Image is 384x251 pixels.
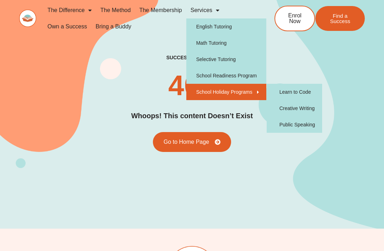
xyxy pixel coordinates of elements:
a: The Difference [43,2,96,18]
a: Enrol Now [274,6,315,31]
a: Math Tutoring [186,35,266,51]
span: Find a Success [326,13,354,24]
span: Go to Home Page [164,139,209,145]
a: Learn to Code [267,84,322,100]
a: Bring a Buddy [91,18,136,35]
h2: Whoops! This content Doesn’t Exist [131,110,253,121]
a: Selective Tutoring [186,51,266,67]
iframe: Chat Widget [262,171,384,251]
span: Enrol Now [286,13,304,24]
a: Own a Success [43,18,91,35]
nav: Menu [43,2,255,35]
a: Public Speaking [267,116,322,133]
h2: 404 [168,71,215,100]
a: Go to Home Page [153,132,231,152]
a: Find a Success [315,6,365,31]
a: English Tutoring [186,18,266,35]
a: School Readiness Program [186,67,266,84]
ul: Services [186,18,266,100]
ul: School Holiday Programs [267,84,322,133]
a: The Method [96,2,135,18]
a: School Holiday Programs [186,84,266,100]
a: The Membership [135,2,186,18]
h2: success tutoring [166,54,218,61]
a: Services [186,2,224,18]
a: Creative Writing [267,100,322,116]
